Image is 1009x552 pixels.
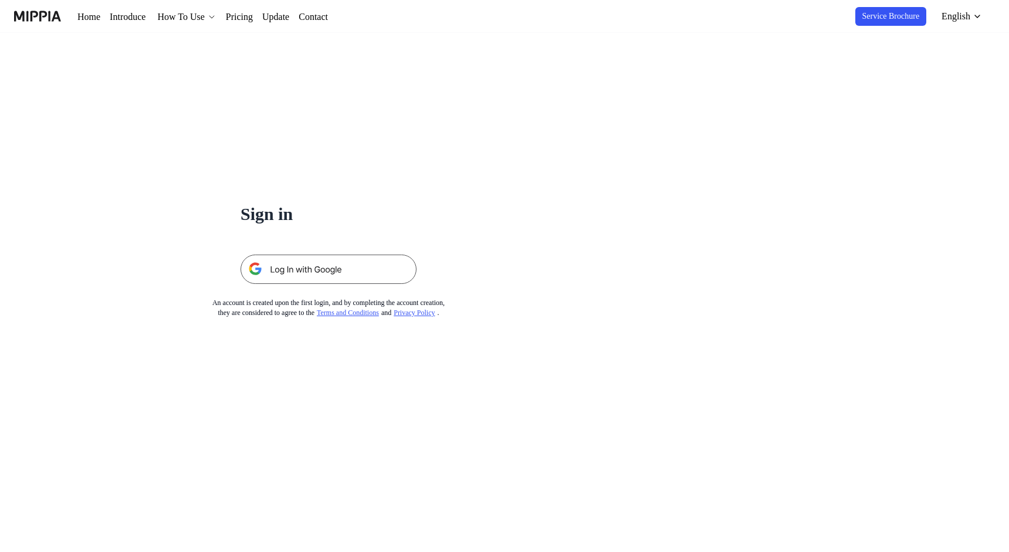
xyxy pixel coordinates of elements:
[193,298,465,318] div: An account is created upon the first login, and by completing the account creation, they are cons...
[241,255,417,284] img: 구글 로그인 버튼
[112,10,154,24] a: Introduce
[931,5,989,28] button: English
[847,7,925,26] button: Service Brochure
[318,309,391,317] a: Terms and Conditions
[164,10,230,24] button: How To Use
[319,10,354,24] a: Contact
[278,10,310,24] a: Update
[164,10,221,24] div: How To Use
[408,309,453,317] a: Privacy Policy
[938,9,973,23] div: English
[77,10,103,24] a: Home
[241,202,417,226] h1: Sign in
[239,10,269,24] a: Pricing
